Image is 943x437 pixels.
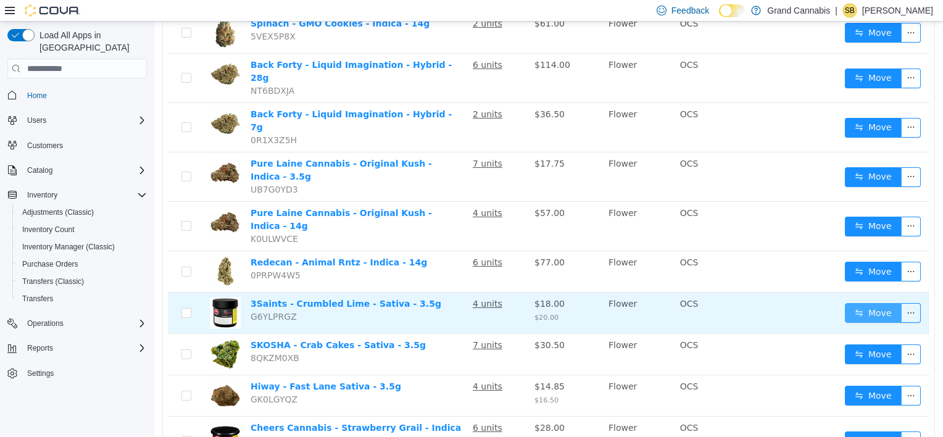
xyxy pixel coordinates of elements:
[56,185,86,216] img: Pure Laine Cannabis - Original Kush - Indica - 14g hero shot
[691,281,747,301] button: icon: swapMove
[526,88,544,98] span: OCS
[2,186,152,204] button: Inventory
[56,359,86,389] img: Hiway - Fast Lane Sativa - 3.5g hero shot
[318,236,348,246] u: 6 units
[56,276,86,307] img: 3Saints - Crumbled Lime - Sativa - 3.5g hero shot
[526,318,544,328] span: OCS
[22,87,147,102] span: Home
[691,96,747,116] button: icon: swapMove
[767,3,830,18] p: Grand Cannabis
[27,190,57,200] span: Inventory
[22,365,147,381] span: Settings
[719,17,720,18] span: Dark Mode
[747,146,766,165] button: icon: ellipsis
[747,1,766,21] button: icon: ellipsis
[17,205,147,220] span: Adjustments (Classic)
[96,277,287,287] a: 3Saints - Crumbled Lime - Sativa - 3.5g
[318,360,348,370] u: 4 units
[691,323,747,343] button: icon: swapMove
[12,204,152,221] button: Adjustments (Classic)
[835,3,837,18] p: |
[27,368,54,378] span: Settings
[96,88,297,110] a: Back Forty - Liquid Imagination - Hybrid - 7g
[22,113,147,128] span: Users
[96,212,144,222] span: K0ULWVCE
[22,277,84,286] span: Transfers (Classic)
[380,401,410,411] span: $28.00
[22,207,94,217] span: Adjustments (Classic)
[2,364,152,382] button: Settings
[845,3,855,18] span: SB
[449,354,521,395] td: Flower
[96,290,143,300] span: G6YLPRGZ
[22,294,53,304] span: Transfers
[17,291,147,306] span: Transfers
[747,281,766,301] button: icon: ellipsis
[22,138,68,153] a: Customers
[56,400,86,431] img: Cheers Cannabis - Strawberry Grail - Indica - 3.5g hero shot
[318,277,348,287] u: 4 units
[380,375,404,383] span: $16.50
[22,188,62,202] button: Inventory
[747,323,766,343] button: icon: ellipsis
[96,236,273,246] a: Redecan - Animal Rntz - Indica - 14g
[22,341,58,356] button: Reports
[691,364,747,384] button: icon: swapMove
[17,291,58,306] a: Transfers
[56,317,86,348] img: SKOSHA - Crab Cakes - Sativa - 3.5g hero shot
[747,195,766,215] button: icon: ellipsis
[380,318,410,328] span: $30.50
[96,186,278,209] a: Pure Laine Cannabis - Original Kush - Indica - 14g
[747,47,766,67] button: icon: ellipsis
[22,242,115,252] span: Inventory Manager (Classic)
[691,240,747,260] button: icon: swapMove
[27,343,53,353] span: Reports
[449,131,521,180] td: Flower
[96,249,146,259] span: 0PRPW4W5
[17,274,89,289] a: Transfers (Classic)
[12,290,152,307] button: Transfers
[449,81,521,131] td: Flower
[2,136,152,154] button: Customers
[526,360,544,370] span: OCS
[22,88,52,103] a: Home
[842,3,857,18] div: Samantha Bailey
[27,165,52,175] span: Catalog
[747,96,766,116] button: icon: ellipsis
[2,339,152,357] button: Reports
[2,162,152,179] button: Catalog
[96,64,140,74] span: NT6BDXJA
[449,32,521,81] td: Flower
[12,238,152,256] button: Inventory Manager (Classic)
[12,273,152,290] button: Transfers (Classic)
[27,141,63,151] span: Customers
[17,205,99,220] a: Adjustments (Classic)
[380,292,404,300] span: $20.00
[380,360,410,370] span: $14.85
[17,239,120,254] a: Inventory Manager (Classic)
[56,37,86,68] img: Back Forty - Liquid Imagination - Hybrid - 28g hero shot
[22,113,51,128] button: Users
[380,186,410,196] span: $57.00
[27,318,64,328] span: Operations
[96,38,297,61] a: Back Forty - Liquid Imagination - Hybrid - 28g
[318,137,348,147] u: 7 units
[691,195,747,215] button: icon: swapMove
[17,222,80,237] a: Inventory Count
[17,257,83,272] a: Purchase Orders
[449,312,521,354] td: Flower
[22,366,59,381] a: Settings
[35,29,147,54] span: Load All Apps in [GEOGRAPHIC_DATA]
[380,38,416,48] span: $114.00
[747,240,766,260] button: icon: ellipsis
[449,230,521,271] td: Flower
[318,318,348,328] u: 7 units
[691,146,747,165] button: icon: swapMove
[526,236,544,246] span: OCS
[22,163,147,178] span: Catalog
[318,38,348,48] u: 6 units
[380,236,410,246] span: $77.00
[27,115,46,125] span: Users
[526,186,544,196] span: OCS
[56,235,86,265] img: Redecan - Animal Rntz - Indica - 14g hero shot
